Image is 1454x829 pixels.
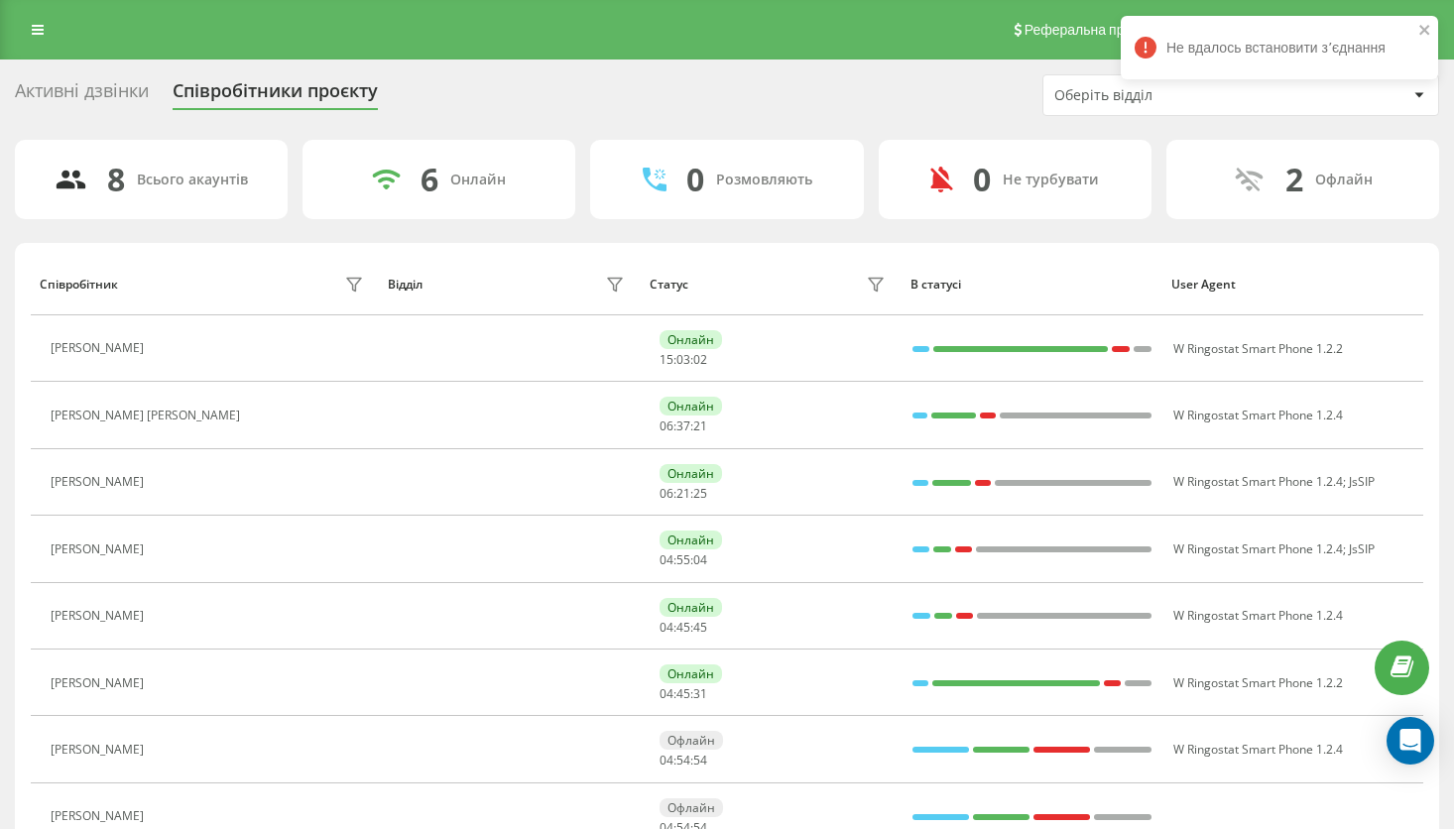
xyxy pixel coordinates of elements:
span: 04 [660,685,673,702]
div: [PERSON_NAME] [51,341,149,355]
div: [PERSON_NAME] [51,809,149,823]
div: 0 [686,161,704,198]
button: close [1418,22,1432,41]
div: Не вдалось встановити зʼєднання [1121,16,1438,79]
div: Всього акаунтів [137,172,248,188]
div: : : [660,754,707,768]
div: Онлайн [660,464,722,483]
div: Співробітники проєкту [173,80,378,111]
div: Онлайн [660,531,722,549]
span: 04 [660,551,673,568]
span: 54 [676,752,690,769]
div: Онлайн [660,598,722,617]
span: JsSIP [1349,473,1375,490]
div: 6 [421,161,438,198]
span: 55 [676,551,690,568]
div: Офлайн [660,731,723,750]
span: 54 [693,752,707,769]
div: Статус [650,278,688,292]
span: 37 [676,417,690,434]
span: 31 [693,685,707,702]
span: 45 [676,619,690,636]
span: 02 [693,351,707,368]
div: [PERSON_NAME] [51,475,149,489]
div: Оберіть відділ [1054,87,1291,104]
div: Офлайн [1315,172,1373,188]
div: Онлайн [450,172,506,188]
span: W Ringostat Smart Phone 1.2.4 [1173,407,1343,423]
span: 06 [660,485,673,502]
div: 2 [1285,161,1303,198]
span: 45 [693,619,707,636]
span: W Ringostat Smart Phone 1.2.2 [1173,340,1343,357]
span: W Ringostat Smart Phone 1.2.4 [1173,741,1343,758]
div: Не турбувати [1003,172,1099,188]
span: 04 [660,619,673,636]
div: Open Intercom Messenger [1387,717,1434,765]
span: W Ringostat Smart Phone 1.2.4 [1173,473,1343,490]
div: [PERSON_NAME] [51,542,149,556]
span: 04 [693,551,707,568]
div: Співробітник [40,278,118,292]
div: Онлайн [660,664,722,683]
span: Реферальна програма [1025,22,1170,38]
span: JsSIP [1349,540,1375,557]
div: Розмовляють [716,172,812,188]
span: W Ringostat Smart Phone 1.2.4 [1173,607,1343,624]
div: Онлайн [660,397,722,415]
div: Офлайн [660,798,723,817]
div: [PERSON_NAME] [51,609,149,623]
span: W Ringostat Smart Phone 1.2.2 [1173,674,1343,691]
div: 8 [107,161,125,198]
div: В статусі [910,278,1152,292]
div: : : [660,353,707,367]
span: 45 [676,685,690,702]
div: [PERSON_NAME] [51,743,149,757]
div: [PERSON_NAME] [51,676,149,690]
div: : : [660,487,707,501]
span: 21 [693,417,707,434]
span: 04 [660,752,673,769]
span: 21 [676,485,690,502]
div: : : [660,419,707,433]
div: User Agent [1171,278,1413,292]
span: 03 [676,351,690,368]
div: [PERSON_NAME] [PERSON_NAME] [51,409,245,422]
span: 06 [660,417,673,434]
span: 15 [660,351,673,368]
div: : : [660,687,707,701]
div: Відділ [388,278,423,292]
div: 0 [973,161,991,198]
div: Активні дзвінки [15,80,149,111]
div: Онлайн [660,330,722,349]
div: : : [660,553,707,567]
span: 25 [693,485,707,502]
div: : : [660,621,707,635]
span: W Ringostat Smart Phone 1.2.4 [1173,540,1343,557]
